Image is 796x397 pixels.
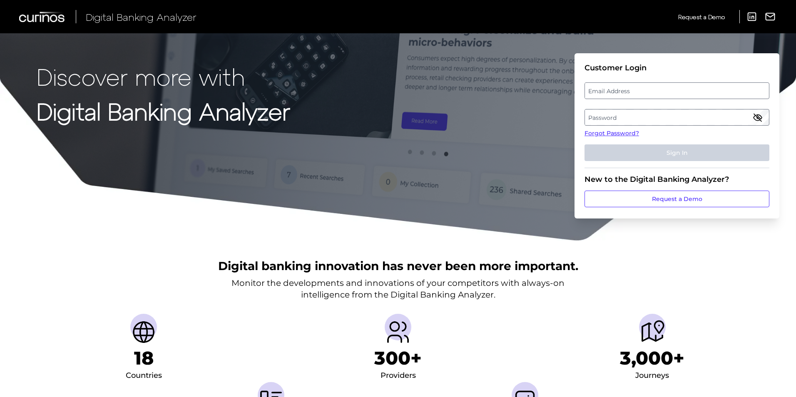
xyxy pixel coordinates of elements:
[585,110,769,125] label: Password
[639,319,666,345] img: Journeys
[585,144,769,161] button: Sign In
[635,369,669,382] div: Journeys
[130,319,157,345] img: Countries
[385,319,411,345] img: Providers
[19,12,66,22] img: Curinos
[678,10,725,24] a: Request a Demo
[585,83,769,98] label: Email Address
[374,347,422,369] h1: 300+
[620,347,684,369] h1: 3,000+
[585,63,769,72] div: Customer Login
[585,191,769,207] a: Request a Demo
[218,258,578,274] h2: Digital banking innovation has never been more important.
[231,277,565,300] p: Monitor the developments and innovations of your competitors with always-on intelligence from the...
[126,369,162,382] div: Countries
[86,11,197,23] span: Digital Banking Analyzer
[37,97,290,125] strong: Digital Banking Analyzer
[134,347,154,369] h1: 18
[585,129,769,138] a: Forgot Password?
[585,175,769,184] div: New to the Digital Banking Analyzer?
[381,369,416,382] div: Providers
[37,63,290,89] p: Discover more with
[678,13,725,20] span: Request a Demo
